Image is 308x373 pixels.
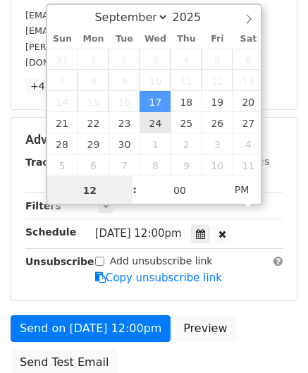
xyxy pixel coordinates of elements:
span: September 13, 2025 [233,70,264,91]
span: October 5, 2025 [47,154,78,176]
span: October 9, 2025 [171,154,202,176]
label: Add unsubscribe link [110,254,213,269]
strong: Filters [25,200,61,212]
span: Fri [202,35,233,44]
h5: Advanced [25,132,283,147]
span: Sat [233,35,264,44]
span: September 14, 2025 [47,91,78,112]
span: October 11, 2025 [233,154,264,176]
span: October 3, 2025 [202,133,233,154]
span: September 19, 2025 [202,91,233,112]
span: Thu [171,35,202,44]
small: [EMAIL_ADDRESS][DOMAIN_NAME] [25,10,183,20]
span: September 27, 2025 [233,112,264,133]
span: September 25, 2025 [171,112,202,133]
a: Send on [DATE] 12:00pm [11,315,171,342]
span: September 15, 2025 [78,91,109,112]
input: Minute [137,176,223,204]
span: September 16, 2025 [109,91,140,112]
span: September 12, 2025 [202,70,233,91]
span: September 11, 2025 [171,70,202,91]
span: August 31, 2025 [47,49,78,70]
span: September 4, 2025 [171,49,202,70]
span: September 21, 2025 [47,112,78,133]
span: October 7, 2025 [109,154,140,176]
span: October 2, 2025 [171,133,202,154]
input: Year [168,11,219,24]
span: October 8, 2025 [140,154,171,176]
span: Mon [78,35,109,44]
span: September 26, 2025 [202,112,233,133]
span: September 22, 2025 [78,112,109,133]
span: September 1, 2025 [78,49,109,70]
span: Click to toggle [223,176,261,204]
span: [DATE] 12:00pm [95,227,182,240]
span: September 24, 2025 [140,112,171,133]
span: Wed [140,35,171,44]
small: [PERSON_NAME][EMAIL_ADDRESS][PERSON_NAME][DOMAIN_NAME] [25,42,257,68]
span: September 3, 2025 [140,49,171,70]
a: Preview [174,315,236,342]
span: Sun [47,35,78,44]
span: : [133,176,137,204]
span: September 8, 2025 [78,70,109,91]
span: October 4, 2025 [233,133,264,154]
small: [EMAIL_ADDRESS][DOMAIN_NAME] [25,25,183,36]
span: Tue [109,35,140,44]
span: September 17, 2025 [140,91,171,112]
span: September 30, 2025 [109,133,140,154]
span: September 18, 2025 [171,91,202,112]
iframe: Chat Widget [238,305,308,373]
span: September 7, 2025 [47,70,78,91]
span: September 20, 2025 [233,91,264,112]
span: October 10, 2025 [202,154,233,176]
span: October 1, 2025 [140,133,171,154]
span: September 6, 2025 [233,49,264,70]
span: September 29, 2025 [78,133,109,154]
span: September 23, 2025 [109,112,140,133]
span: September 28, 2025 [47,133,78,154]
strong: Schedule [25,226,76,238]
span: September 10, 2025 [140,70,171,91]
span: September 9, 2025 [109,70,140,91]
a: +47 more [25,78,85,95]
span: September 5, 2025 [202,49,233,70]
span: October 6, 2025 [78,154,109,176]
span: September 2, 2025 [109,49,140,70]
strong: Unsubscribe [25,256,94,267]
a: Copy unsubscribe link [95,271,222,284]
input: Hour [47,176,133,204]
strong: Tracking [25,157,73,168]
